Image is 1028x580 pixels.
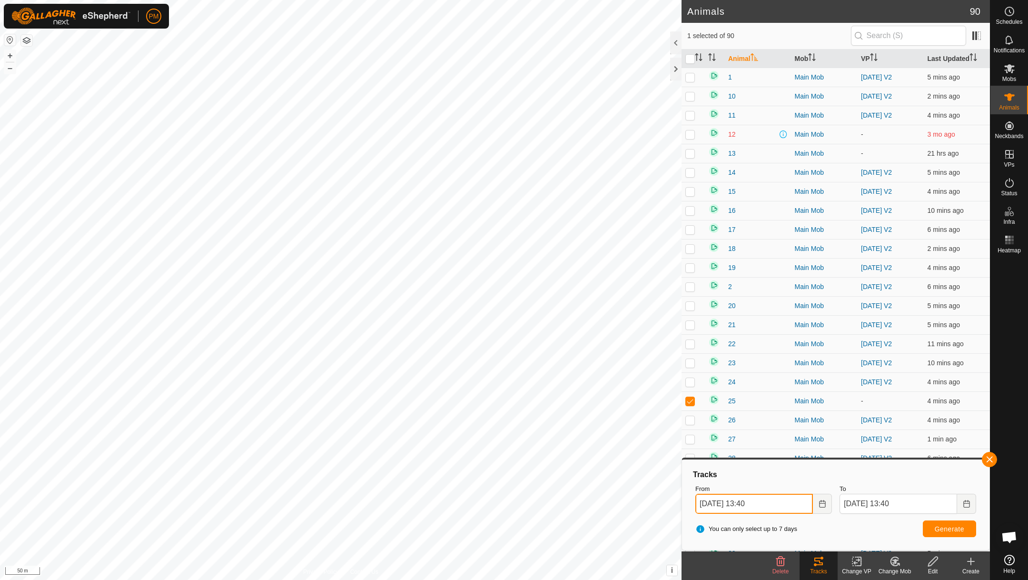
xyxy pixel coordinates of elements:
[795,282,854,292] div: Main Mob
[928,454,960,462] span: 7 Oct 2025, 1:33 pm
[995,133,1023,139] span: Neckbands
[928,359,964,367] span: 7 Oct 2025, 1:30 pm
[928,92,960,100] span: 7 Oct 2025, 1:38 pm
[724,50,791,68] th: Animal
[861,150,863,157] app-display-virtual-paddock-transition: -
[861,321,892,329] a: [DATE] V2
[861,226,892,233] a: [DATE] V2
[928,283,960,290] span: 7 Oct 2025, 1:34 pm
[795,244,854,254] div: Main Mob
[795,377,854,387] div: Main Mob
[687,6,970,17] h2: Animals
[970,4,980,19] span: 90
[928,111,960,119] span: 7 Oct 2025, 1:36 pm
[857,50,924,68] th: VP
[708,55,716,62] p-sorticon: Activate to sort
[928,416,960,424] span: 7 Oct 2025, 1:35 pm
[795,91,854,101] div: Main Mob
[708,146,720,158] img: returning on
[708,70,720,81] img: returning on
[861,245,892,252] a: [DATE] V2
[800,567,838,576] div: Tracks
[928,226,960,233] span: 7 Oct 2025, 1:34 pm
[861,188,892,195] a: [DATE] V2
[1003,568,1015,574] span: Help
[728,358,736,368] span: 23
[728,91,736,101] span: 10
[728,149,736,159] span: 13
[995,523,1024,551] div: Open chat
[795,225,854,235] div: Main Mob
[728,168,736,178] span: 14
[728,187,736,197] span: 15
[795,168,854,178] div: Main Mob
[999,105,1019,110] span: Animals
[795,415,854,425] div: Main Mob
[795,130,854,140] div: Main Mob
[923,520,976,537] button: Generate
[851,26,966,46] input: Search (S)
[728,244,736,254] span: 18
[795,149,854,159] div: Main Mob
[728,110,736,120] span: 11
[928,302,960,310] span: 7 Oct 2025, 1:35 pm
[928,150,959,157] span: 6 Oct 2025, 4:00 pm
[928,397,960,405] span: 7 Oct 2025, 1:36 pm
[795,263,854,273] div: Main Mob
[728,339,736,349] span: 22
[728,225,736,235] span: 17
[11,8,130,25] img: Gallagher Logo
[928,73,960,81] span: 7 Oct 2025, 1:35 pm
[1003,219,1015,225] span: Infra
[303,568,339,576] a: Privacy Policy
[728,453,736,463] span: 28
[708,337,720,348] img: returning on
[861,207,892,214] a: [DATE] V2
[728,415,736,425] span: 26
[861,169,892,176] a: [DATE] V2
[861,340,892,348] a: [DATE] V2
[1002,76,1016,82] span: Mobs
[708,413,720,424] img: returning on
[808,55,816,62] p-sorticon: Activate to sort
[795,320,854,330] div: Main Mob
[4,34,16,46] button: Reset Map
[795,358,854,368] div: Main Mob
[695,524,797,534] span: You can only select up to 7 days
[708,432,720,443] img: returning on
[998,248,1021,253] span: Heatmap
[728,282,732,292] span: 2
[928,245,960,252] span: 7 Oct 2025, 1:37 pm
[795,110,854,120] div: Main Mob
[671,566,673,574] span: i
[728,130,736,140] span: 12
[928,169,960,176] span: 7 Oct 2025, 1:34 pm
[928,435,957,443] span: 7 Oct 2025, 1:38 pm
[708,241,720,253] img: returning on
[928,207,964,214] span: 7 Oct 2025, 1:30 pm
[813,494,832,514] button: Choose Date
[838,567,876,576] div: Change VP
[861,416,892,424] a: [DATE] V2
[795,72,854,82] div: Main Mob
[969,55,977,62] p-sorticon: Activate to sort
[861,92,892,100] a: [DATE] V2
[1004,162,1014,168] span: VPs
[861,264,892,271] a: [DATE] V2
[935,525,964,533] span: Generate
[667,565,677,576] button: i
[708,222,720,234] img: returning on
[1001,190,1017,196] span: Status
[861,283,892,290] a: [DATE] V2
[795,339,854,349] div: Main Mob
[876,567,914,576] div: Change Mob
[861,435,892,443] a: [DATE] V2
[795,301,854,311] div: Main Mob
[708,89,720,100] img: returning on
[791,50,858,68] th: Mob
[21,35,32,46] button: Map Layers
[708,127,720,139] img: returning on
[350,568,378,576] a: Contact Us
[728,434,736,444] span: 27
[861,73,892,81] a: [DATE] V2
